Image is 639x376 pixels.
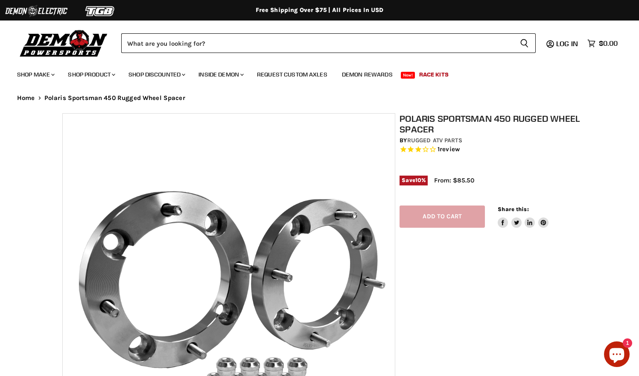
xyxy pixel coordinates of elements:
[11,62,616,83] ul: Main menu
[122,66,190,83] a: Shop Discounted
[4,3,68,19] img: Demon Electric Logo 2
[44,94,185,102] span: Polaris Sportsman 450 Rugged Wheel Spacer
[438,146,460,153] span: 1 reviews
[251,66,334,83] a: Request Custom Axles
[552,40,583,47] a: Log in
[513,33,536,53] button: Search
[61,66,120,83] a: Shop Product
[336,66,399,83] a: Demon Rewards
[192,66,249,83] a: Inside Demon
[407,137,462,144] a: Rugged ATV Parts
[601,341,632,369] inbox-online-store-chat: Shopify online store chat
[400,176,428,185] span: Save %
[121,33,536,53] form: Product
[121,33,513,53] input: Search
[413,66,455,83] a: Race Kits
[498,206,549,228] aside: Share this:
[400,113,581,135] h1: Polaris Sportsman 450 Rugged Wheel Spacer
[400,136,581,145] div: by
[400,145,581,154] span: Rated 3.0 out of 5 stars 1 reviews
[599,39,618,47] span: $0.00
[68,3,132,19] img: TGB Logo 2
[583,37,622,50] a: $0.00
[434,176,474,184] span: From: $85.50
[17,94,35,102] a: Home
[440,146,460,153] span: review
[556,39,578,48] span: Log in
[17,28,111,58] img: Demon Powersports
[498,206,528,212] span: Share this:
[401,72,415,79] span: New!
[11,66,60,83] a: Shop Make
[415,177,421,183] span: 10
